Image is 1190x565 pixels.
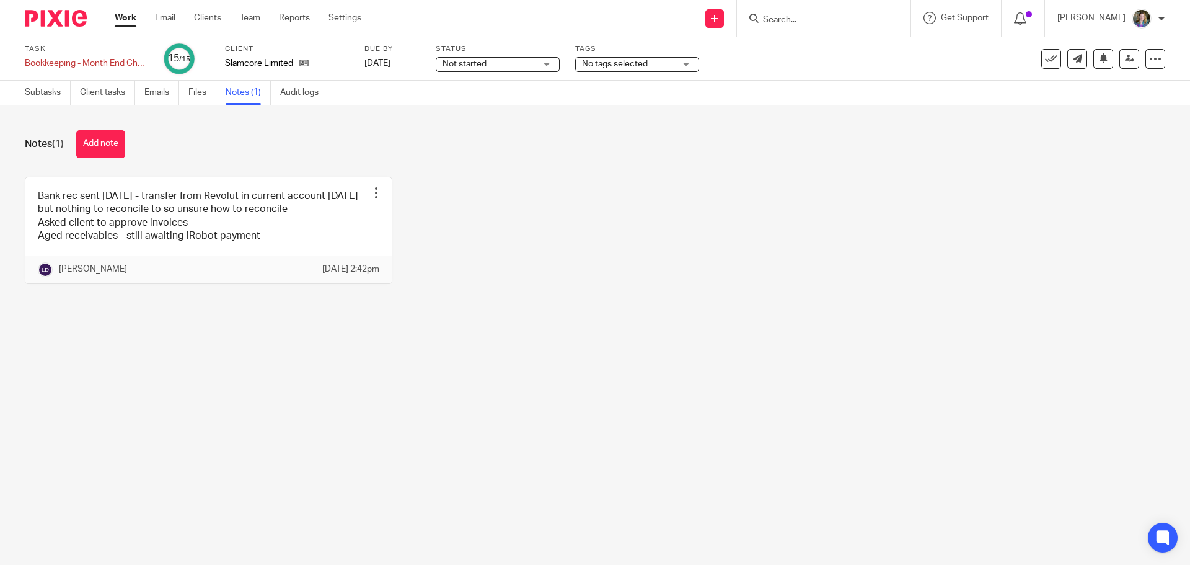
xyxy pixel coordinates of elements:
[25,138,64,151] h1: Notes
[280,81,328,105] a: Audit logs
[762,15,873,26] input: Search
[226,81,271,105] a: Notes (1)
[194,12,221,24] a: Clients
[1132,9,1152,29] img: 1530183611242%20(1).jpg
[436,44,560,54] label: Status
[941,14,989,22] span: Get Support
[168,51,190,66] div: 15
[76,130,125,158] button: Add note
[364,59,390,68] span: [DATE]
[1057,12,1126,24] p: [PERSON_NAME]
[179,56,190,63] small: /15
[188,81,216,105] a: Files
[279,12,310,24] a: Reports
[155,12,175,24] a: Email
[25,57,149,69] div: Bookkeeping - Month End Checks
[225,57,293,69] p: Slamcore Limited
[322,263,379,275] p: [DATE] 2:42pm
[52,139,64,149] span: (1)
[240,12,260,24] a: Team
[25,81,71,105] a: Subtasks
[25,44,149,54] label: Task
[59,263,127,275] p: [PERSON_NAME]
[364,44,420,54] label: Due by
[225,44,349,54] label: Client
[115,12,136,24] a: Work
[25,10,87,27] img: Pixie
[328,12,361,24] a: Settings
[144,81,179,105] a: Emails
[582,60,648,68] span: No tags selected
[38,262,53,277] img: svg%3E
[575,44,699,54] label: Tags
[443,60,487,68] span: Not started
[80,81,135,105] a: Client tasks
